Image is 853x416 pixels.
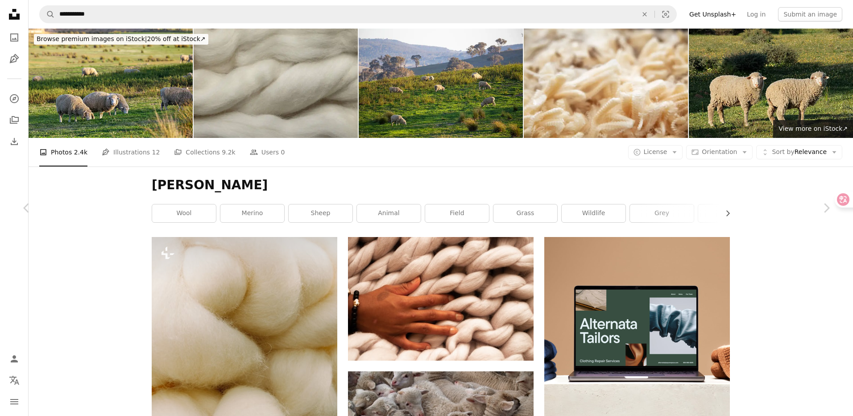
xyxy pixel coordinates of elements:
button: Language [5,371,23,389]
span: 9.2k [222,147,235,157]
button: Menu [5,393,23,411]
button: Clear [635,6,654,23]
span: Browse premium images on iStock | [37,35,147,42]
a: a pile of white wool sitting on top of a table [152,349,337,357]
span: 0 [281,147,285,157]
a: grey [630,204,694,222]
button: Search Unsplash [40,6,55,23]
a: black lokai [348,295,534,303]
a: Download History [5,133,23,150]
span: Orientation [702,148,737,155]
img: Wool Fleece Merino Wool Background Natural Fibre [524,29,688,138]
h1: [PERSON_NAME] [152,177,730,193]
a: Get Unsplash+ [684,7,741,21]
a: Illustrations [5,50,23,68]
button: Visual search [655,6,676,23]
img: Merino sheep standing in a grassy, rocky area while grazing [29,29,193,138]
button: Sort byRelevance [756,145,842,159]
img: Merino sheep standing in a grassy, rocky area while grazing [359,29,523,138]
button: Submit an image [778,7,842,21]
a: grass [493,204,557,222]
a: Log in [741,7,771,21]
a: sheep [289,204,352,222]
a: Users 0 [250,138,285,166]
span: 12 [152,147,160,157]
a: Browse premium images on iStock|20% off at iStock↗ [29,29,214,50]
a: Collections 9.2k [174,138,235,166]
a: Log in / Sign up [5,350,23,368]
a: merino [220,204,284,222]
a: View more on iStock↗ [773,120,853,138]
a: flock [698,204,762,222]
span: License [644,148,667,155]
a: Illustrations 12 [102,138,160,166]
button: Orientation [686,145,753,159]
a: wildlife [562,204,625,222]
button: scroll list to the right [720,204,730,222]
a: field [425,204,489,222]
div: 20% off at iStock ↗ [34,34,208,45]
span: View more on iStock ↗ [778,125,848,132]
img: New Zealand sheep wool for felting and handicrafts. [194,29,358,138]
img: Free-range merino sheep on a rural South African farm [689,29,853,138]
a: wool [152,204,216,222]
a: Explore [5,90,23,108]
span: Sort by [772,148,794,155]
img: black lokai [348,237,534,361]
span: Relevance [772,148,827,157]
a: animal [357,204,421,222]
button: License [628,145,683,159]
form: Find visuals sitewide [39,5,677,23]
a: Photos [5,29,23,46]
a: Next [799,165,853,251]
a: Collections [5,111,23,129]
